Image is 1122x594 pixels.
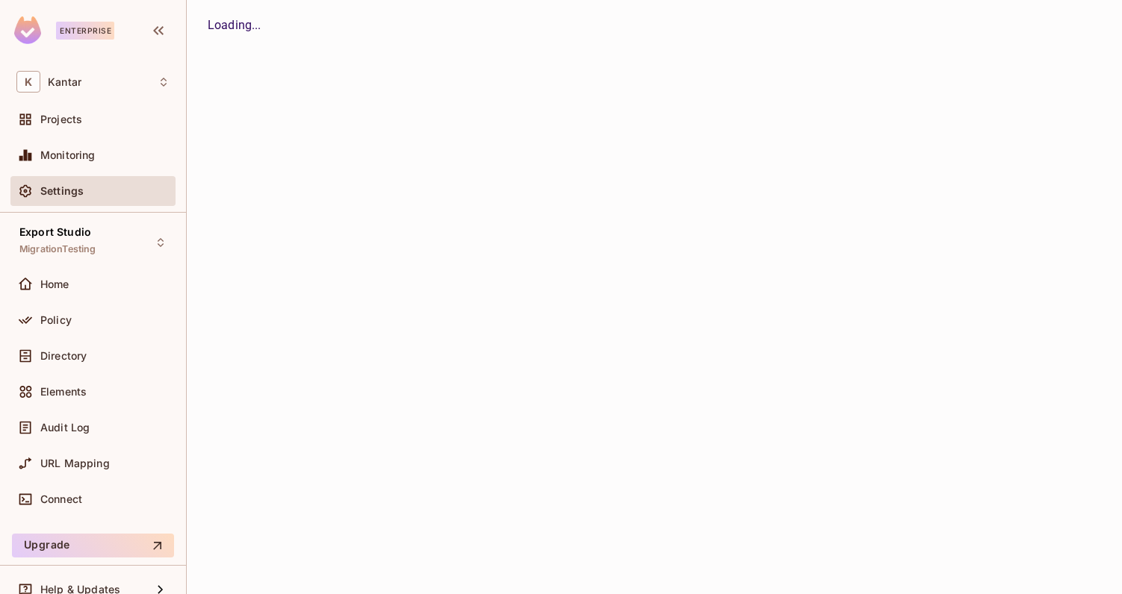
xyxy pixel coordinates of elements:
div: Loading... [208,16,1101,34]
span: K [16,71,40,93]
span: Projects [40,113,82,125]
img: SReyMgAAAABJRU5ErkJggg== [14,16,41,44]
span: Home [40,278,69,290]
span: Elements [40,386,87,398]
span: Export Studio [19,226,91,238]
span: Settings [40,185,84,197]
span: MigrationTesting [19,243,96,255]
span: Audit Log [40,422,90,434]
span: Monitoring [40,149,96,161]
span: Policy [40,314,72,326]
span: Connect [40,493,82,505]
span: URL Mapping [40,457,110,469]
div: Enterprise [56,22,114,40]
span: Workspace: Kantar [48,76,81,88]
button: Upgrade [12,534,174,557]
span: Directory [40,350,87,362]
